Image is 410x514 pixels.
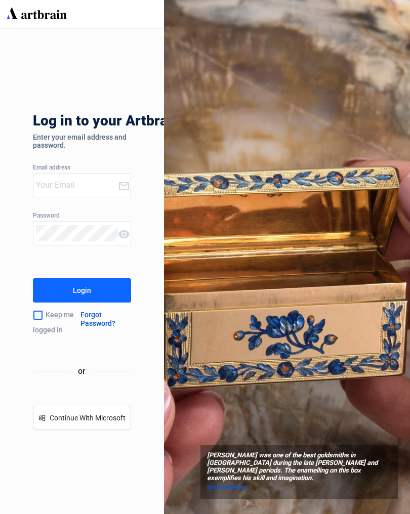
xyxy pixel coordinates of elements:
div: Log in to your Artbrain [33,113,337,133]
span: windows [38,414,46,421]
input: Your Email [36,177,118,193]
div: Login [73,282,91,298]
div: Keep me logged in [33,305,80,334]
span: Continue With Microsoft [50,414,126,422]
span: [PERSON_NAME] was one of the best goldsmiths in [GEOGRAPHIC_DATA] during the late [PERSON_NAME] a... [207,452,391,482]
button: windowsContinue With Microsoft [33,406,131,430]
button: Login [33,278,131,303]
div: Password [33,212,131,220]
div: Enter your email address and password. [33,133,131,149]
a: @christiesinc [207,482,391,492]
div: Email address [33,164,131,172]
span: or [70,365,94,377]
div: Forgot Password? [80,311,131,327]
span: @christiesinc [207,483,247,491]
